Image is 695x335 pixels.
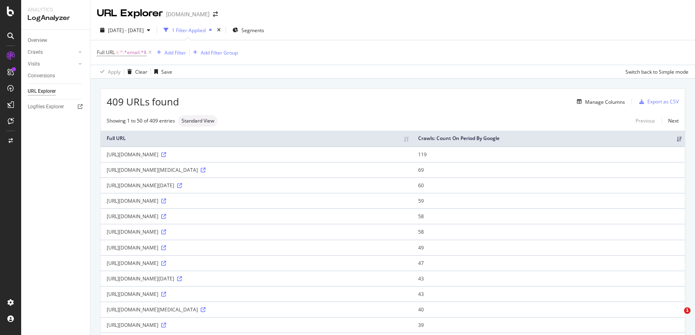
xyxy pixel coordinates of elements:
[153,48,186,57] button: Add Filter
[574,97,625,107] button: Manage Columns
[241,27,264,34] span: Segments
[97,49,115,56] span: Full URL
[108,68,121,75] div: Apply
[28,103,84,111] a: Logfiles Explorer
[107,260,406,267] div: [URL][DOMAIN_NAME]
[164,49,186,56] div: Add Filter
[107,117,175,124] div: Showing 1 to 50 of 409 entries
[684,307,691,314] span: 1
[97,7,163,20] div: URL Explorer
[229,24,267,37] button: Segments
[412,193,685,208] td: 59
[412,255,685,271] td: 47
[178,115,217,127] div: neutral label
[28,87,56,96] div: URL Explorer
[160,24,215,37] button: 1 Filter Applied
[190,48,238,57] button: Add Filter Group
[625,68,688,75] div: Switch back to Simple mode
[412,317,685,333] td: 39
[585,99,625,105] div: Manage Columns
[412,147,685,162] td: 119
[28,60,40,68] div: Visits
[662,115,679,127] a: Next
[151,65,172,78] button: Save
[412,271,685,286] td: 43
[28,72,55,80] div: Conversions
[107,275,406,282] div: [URL][DOMAIN_NAME][DATE]
[120,47,147,58] span: ^.*email.*$
[135,68,147,75] div: Clear
[107,306,406,313] div: [URL][DOMAIN_NAME][MEDICAL_DATA]
[161,68,172,75] div: Save
[622,65,688,78] button: Switch back to Simple mode
[28,48,43,57] div: Crawls
[182,118,214,123] span: Standard View
[107,244,406,251] div: [URL][DOMAIN_NAME]
[107,197,406,204] div: [URL][DOMAIN_NAME]
[412,208,685,224] td: 58
[28,72,84,80] a: Conversions
[412,302,685,317] td: 40
[116,49,119,56] span: =
[213,11,218,17] div: arrow-right-arrow-left
[107,322,406,328] div: [URL][DOMAIN_NAME]
[107,228,406,235] div: [URL][DOMAIN_NAME]
[215,26,222,34] div: times
[667,307,687,327] iframe: Intercom live chat
[101,131,412,147] th: Full URL: activate to sort column ascending
[107,213,406,220] div: [URL][DOMAIN_NAME]
[124,65,147,78] button: Clear
[412,286,685,302] td: 43
[28,7,83,13] div: Analytics
[28,36,47,45] div: Overview
[97,65,121,78] button: Apply
[636,95,679,108] button: Export as CSV
[412,131,685,147] th: Crawls: Count On Period By Google: activate to sort column ascending
[412,240,685,255] td: 49
[647,98,679,105] div: Export as CSV
[107,291,406,298] div: [URL][DOMAIN_NAME]
[107,151,406,158] div: [URL][DOMAIN_NAME]
[107,95,179,109] span: 409 URLs found
[412,177,685,193] td: 60
[28,103,64,111] div: Logfiles Explorer
[412,162,685,177] td: 69
[172,27,206,34] div: 1 Filter Applied
[107,182,406,189] div: [URL][DOMAIN_NAME][DATE]
[108,27,144,34] span: [DATE] - [DATE]
[97,24,153,37] button: [DATE] - [DATE]
[412,224,685,239] td: 58
[28,60,76,68] a: Visits
[201,49,238,56] div: Add Filter Group
[28,36,84,45] a: Overview
[28,13,83,23] div: LogAnalyzer
[28,48,76,57] a: Crawls
[166,10,210,18] div: [DOMAIN_NAME]
[28,87,84,96] a: URL Explorer
[107,166,406,173] div: [URL][DOMAIN_NAME][MEDICAL_DATA]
